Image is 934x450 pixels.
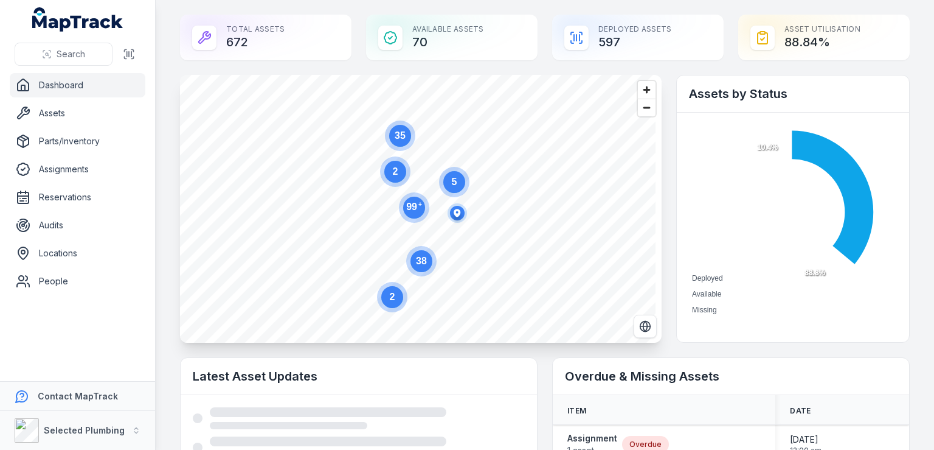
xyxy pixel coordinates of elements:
button: Switch to Satellite View [634,315,657,338]
button: Zoom out [638,99,656,116]
a: Parts/Inventory [10,129,145,153]
canvas: Map [180,75,656,343]
button: Zoom in [638,81,656,99]
text: 2 [390,292,395,302]
span: Item [567,406,586,416]
a: Audits [10,213,145,237]
text: 35 [395,130,406,141]
text: 5 [452,177,457,187]
a: Assets [10,101,145,125]
a: Dashboard [10,73,145,97]
h2: Overdue & Missing Assets [565,368,897,385]
a: People [10,269,145,294]
span: Date [790,406,811,416]
span: [DATE] [790,434,822,446]
h2: Assets by Status [689,85,897,102]
span: Missing [692,306,717,314]
tspan: + [418,201,422,208]
a: Reservations [10,185,145,209]
span: Search [57,48,85,60]
button: Search [15,43,112,66]
h2: Latest Asset Updates [193,368,525,385]
strong: Selected Plumbing [44,425,125,435]
a: Locations [10,241,145,265]
strong: Contact MapTrack [38,391,118,401]
a: Assignments [10,157,145,181]
strong: Assignment [567,432,617,445]
span: Deployed [692,274,723,283]
a: MapTrack [32,7,123,32]
text: 99 [406,201,422,212]
text: 2 [393,166,398,177]
span: Available [692,290,721,298]
text: 38 [416,256,427,266]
